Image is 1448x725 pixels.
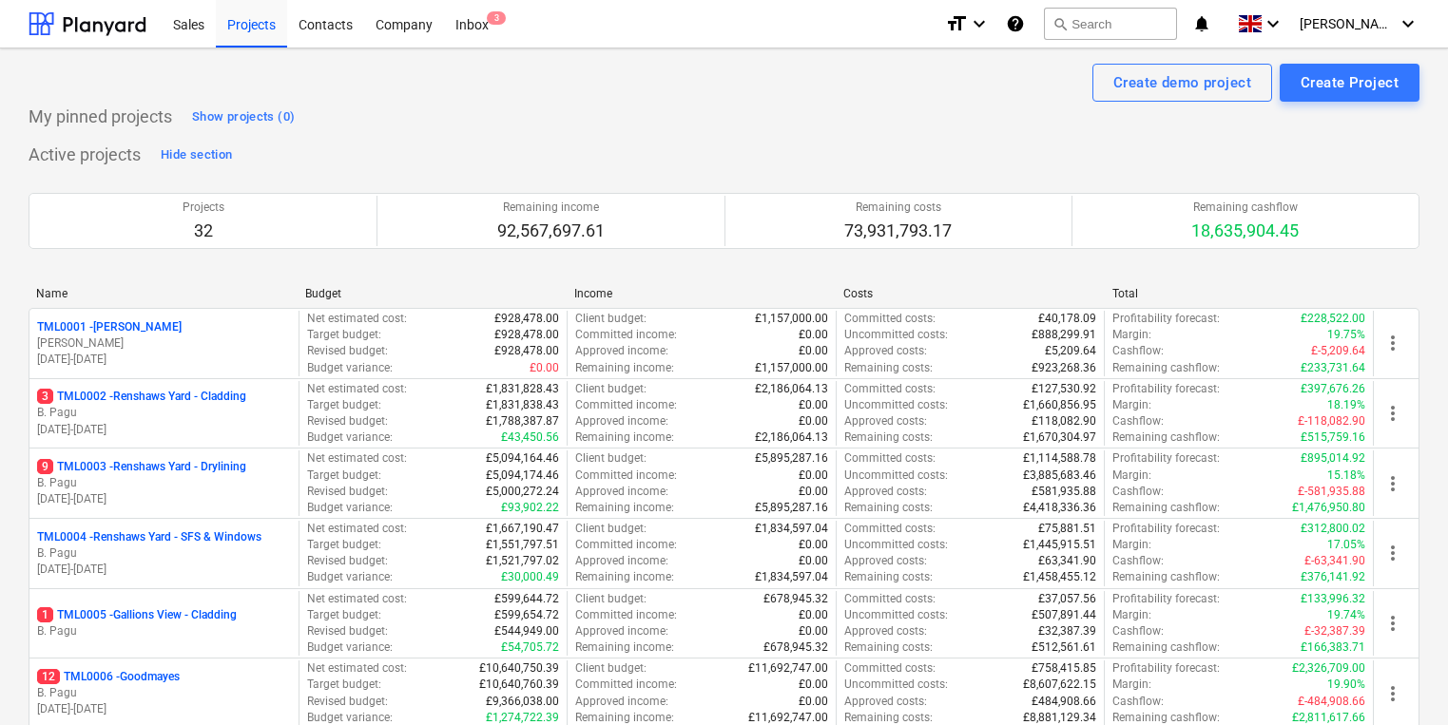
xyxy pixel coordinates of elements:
p: £678,945.32 [763,591,828,607]
i: keyboard_arrow_down [968,12,991,35]
p: Net estimated cost : [307,450,407,467]
p: £0.00 [799,484,828,500]
p: £599,654.72 [494,607,559,623]
p: £5,000,272.24 [486,484,559,500]
div: Name [36,287,290,300]
p: £4,418,336.36 [1023,500,1096,516]
p: £397,676.26 [1301,381,1365,397]
p: £544,949.00 [494,623,559,639]
p: £63,341.90 [1038,553,1096,569]
p: Remaining costs : [844,500,933,516]
p: Approved costs : [844,623,927,639]
p: B. Pagu [37,623,291,639]
p: Uncommitted costs : [844,677,948,693]
p: [DATE] - [DATE] [37,491,291,507]
div: 9TML0003 -Renshaws Yard - DryliningB. Pagu[DATE]-[DATE] [37,459,291,507]
p: B. Pagu [37,405,291,421]
p: Approved income : [575,484,668,500]
span: 3 [487,11,506,25]
p: Client budget : [575,660,647,677]
div: Costs [843,287,1097,300]
p: £512,561.61 [1032,639,1096,656]
p: £0.00 [799,623,828,639]
p: [PERSON_NAME] [37,335,291,352]
p: £93,902.22 [501,500,559,516]
p: £32,387.39 [1038,623,1096,639]
p: 17.05% [1327,537,1365,553]
p: Approved income : [575,553,668,569]
button: Create Project [1280,64,1419,102]
p: £5,895,287.16 [755,500,828,516]
p: Remaining costs : [844,360,933,376]
p: Net estimated cost : [307,660,407,677]
p: Net estimated cost : [307,311,407,327]
p: £0.00 [799,553,828,569]
p: Client budget : [575,591,647,607]
p: B. Pagu [37,685,291,701]
p: £0.00 [799,327,828,343]
p: Approved income : [575,694,668,710]
span: more_vert [1381,332,1404,354]
p: £37,057.56 [1038,591,1096,607]
p: £-581,935.88 [1298,484,1365,500]
p: £43,450.56 [501,429,559,446]
p: Approved costs : [844,553,927,569]
p: Revised budget : [307,343,388,359]
p: Committed income : [575,677,677,693]
p: Committed costs : [844,521,936,537]
p: £0.00 [799,677,828,693]
p: Target budget : [307,537,381,553]
p: Uncommitted costs : [844,467,948,484]
p: Uncommitted costs : [844,537,948,553]
p: £-5,209.64 [1311,343,1365,359]
p: £5,094,174.46 [486,467,559,484]
p: £3,885,683.46 [1023,467,1096,484]
i: keyboard_arrow_down [1397,12,1419,35]
p: £127,530.92 [1032,381,1096,397]
p: Committed costs : [844,311,936,327]
p: Remaining costs [844,200,952,216]
p: 18,635,904.45 [1191,219,1299,242]
p: £75,881.51 [1038,521,1096,537]
p: £-32,387.39 [1304,623,1365,639]
p: £1,831,838.43 [486,397,559,413]
p: £8,607,622.15 [1023,677,1096,693]
p: £2,186,064.13 [755,381,828,397]
p: Budget variance : [307,500,393,516]
p: 73,931,793.17 [844,219,952,242]
span: 1 [37,607,53,622]
p: £233,731.64 [1301,360,1365,376]
p: [DATE] - [DATE] [37,422,291,438]
p: Budget variance : [307,360,393,376]
p: Margin : [1112,467,1151,484]
div: Chat Widget [1353,634,1448,725]
p: Committed costs : [844,660,936,677]
div: Total [1112,287,1366,300]
p: Budget variance : [307,569,393,585]
span: more_vert [1381,402,1404,425]
p: Committed costs : [844,381,936,397]
i: format_size [945,12,968,35]
p: Approved costs : [844,343,927,359]
p: Net estimated cost : [307,591,407,607]
p: £0.00 [799,343,828,359]
p: Revised budget : [307,694,388,710]
p: Remaining cashflow : [1112,360,1220,376]
p: Target budget : [307,467,381,484]
p: Projects [183,200,224,216]
p: Remaining cashflow : [1112,639,1220,656]
p: £888,299.91 [1032,327,1096,343]
button: Search [1044,8,1177,40]
p: £758,415.85 [1032,660,1096,677]
p: Remaining cashflow : [1112,429,1220,446]
p: £507,891.44 [1032,607,1096,623]
p: £-63,341.90 [1304,553,1365,569]
p: £376,141.92 [1301,569,1365,585]
p: Committed income : [575,397,677,413]
p: £5,209.64 [1045,343,1096,359]
p: £1,834,597.04 [755,569,828,585]
p: 19.74% [1327,607,1365,623]
p: £0.00 [799,694,828,710]
p: £581,935.88 [1032,484,1096,500]
p: £11,692,747.00 [748,660,828,677]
